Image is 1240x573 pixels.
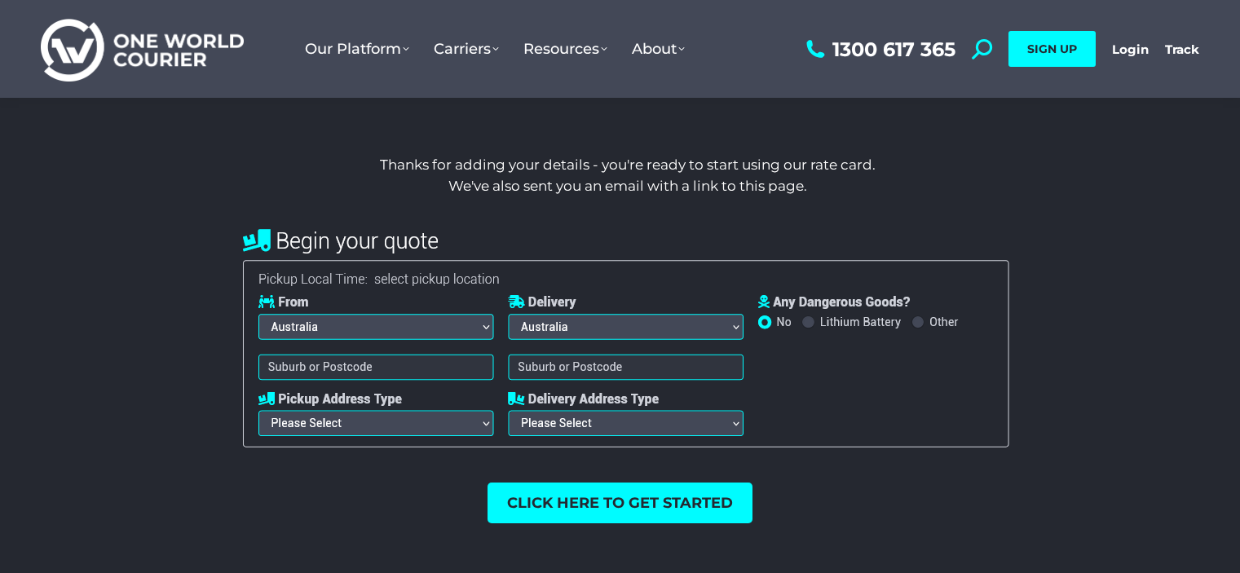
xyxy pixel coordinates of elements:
[620,24,697,74] a: About
[146,155,1110,196] h4: Thanks for adding your details - you're ready to start using our rate card. We've also sent you a...
[41,16,244,82] img: One World Courier
[421,24,511,74] a: Carriers
[434,40,499,58] span: Carriers
[507,496,733,510] span: Click here to get started
[218,213,1022,466] img: freight quote calculator one world courier
[802,39,955,60] a: 1300 617 365
[523,40,607,58] span: Resources
[1112,42,1149,57] a: Login
[305,40,409,58] span: Our Platform
[488,483,752,523] a: Click here to get started
[1008,31,1096,67] a: SIGN UP
[511,24,620,74] a: Resources
[632,40,685,58] span: About
[1027,42,1077,56] span: SIGN UP
[293,24,421,74] a: Our Platform
[1165,42,1199,57] a: Track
